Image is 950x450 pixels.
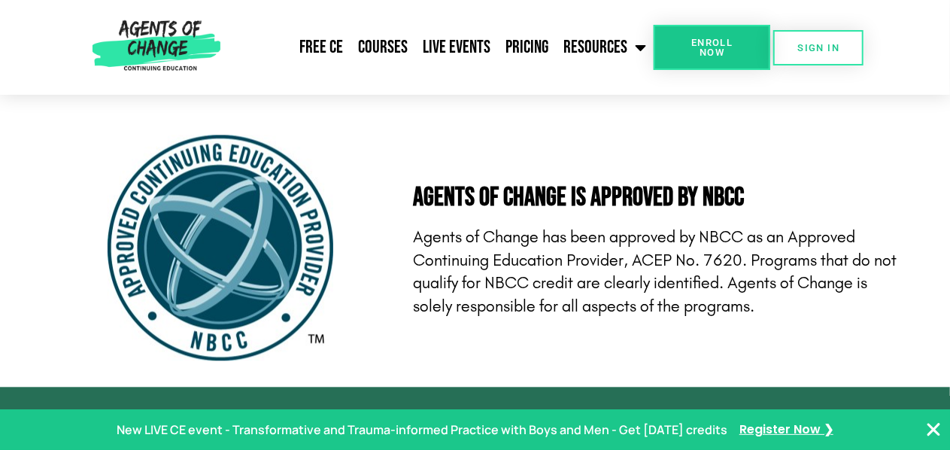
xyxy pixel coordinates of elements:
[415,29,498,66] a: Live Events
[797,43,839,53] span: SIGN IN
[351,29,415,66] a: Courses
[117,419,727,441] p: New LIVE CE event - Transformative and Trauma-informed Practice with Boys and Men - Get [DATE] cr...
[739,419,833,441] a: Register Now ❯
[413,184,904,211] h4: Agents of Change is Approved by NBCC
[413,226,904,318] p: Agents of Change has been approved by NBCC as an Approved Continuing Education Provider, ACEP No....
[678,38,746,57] span: Enroll Now
[924,421,942,439] button: Close Banner
[556,29,654,66] a: Resources
[498,29,556,66] a: Pricing
[773,30,863,65] a: SIGN IN
[654,25,770,70] a: Enroll Now
[292,29,351,66] a: Free CE
[226,29,654,66] nav: Menu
